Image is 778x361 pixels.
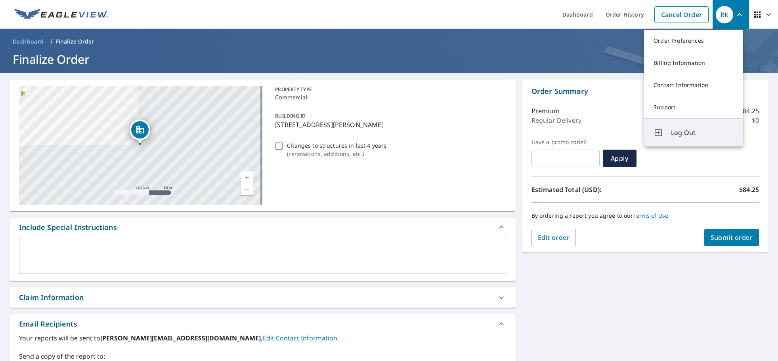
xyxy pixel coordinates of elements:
[644,30,743,52] a: Order Preferences
[19,292,84,303] div: Claim Information
[241,183,253,195] a: Current Level 17, Zoom Out
[275,93,503,101] p: Commercial
[19,222,117,233] div: Include Special Instructions
[10,218,516,237] div: Include Special Instructions
[609,154,630,163] span: Apply
[739,106,759,116] p: $84.25
[56,38,94,46] p: Finalize Order
[10,314,516,333] div: Email Recipients
[19,319,77,329] div: Email Recipients
[531,229,576,246] button: Edit order
[19,333,506,343] label: Your reports will be sent to
[275,86,503,93] p: PROPERTY TYPE
[275,112,306,119] p: BUILDING ID
[531,116,581,125] p: Regular Delivery
[50,37,53,46] li: /
[711,233,753,242] span: Submit order
[531,212,759,219] p: By ordering a report you agree to our
[704,229,759,246] button: Submit order
[752,116,759,125] p: $0
[287,141,386,150] p: Changes to structures in last 4 years
[531,139,600,146] label: Have a promo code?
[275,120,503,129] p: [STREET_ADDRESS][PERSON_NAME]
[10,35,47,48] a: Dashboard
[538,233,570,242] span: Edit order
[739,185,759,194] p: $84.25
[644,118,743,146] button: Log Out
[241,171,253,183] a: Current Level 17, Zoom In
[671,128,734,137] span: Log Out
[644,74,743,96] a: Contact Information
[531,86,759,97] p: Order Summary
[644,52,743,74] a: Billing Information
[14,9,108,21] img: EV Logo
[10,51,768,67] h1: Finalize Order
[531,106,560,116] p: Premium
[287,150,386,158] p: ( renovations, additions, etc. )
[100,334,263,342] b: [PERSON_NAME][EMAIL_ADDRESS][DOMAIN_NAME].
[10,35,768,48] nav: breadcrumb
[10,287,516,308] div: Claim Information
[644,96,743,118] a: Support
[654,6,709,23] a: Cancel Order
[19,351,506,361] label: Send a copy of the report to:
[263,334,339,342] a: EditContactInfo
[13,38,44,46] span: Dashboard
[716,6,733,23] div: BK
[130,120,150,144] div: Dropped pin, building 1, Commercial property, 7625 Linwood St Michigan
[531,185,645,194] p: Estimated Total (USD):
[603,150,637,167] button: Apply
[633,212,669,219] a: Terms of Use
